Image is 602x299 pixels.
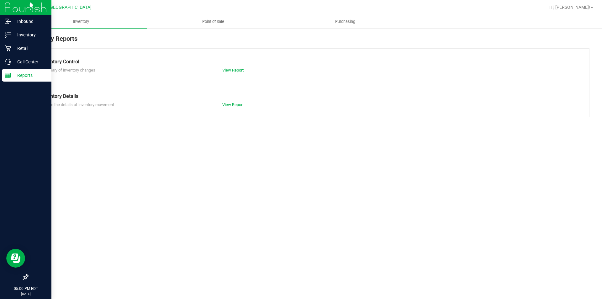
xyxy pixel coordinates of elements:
p: 05:00 PM EDT [3,286,49,291]
span: Summary of inventory changes [40,68,95,72]
p: Call Center [11,58,49,66]
p: Inventory [11,31,49,39]
span: GA2 - [GEOGRAPHIC_DATA] [36,5,92,10]
span: Explore the details of inventory movement [40,102,114,107]
p: Retail [11,45,49,52]
inline-svg: Inbound [5,18,11,24]
inline-svg: Reports [5,72,11,78]
a: View Report [222,68,244,72]
p: Reports [11,72,49,79]
p: Inbound [11,18,49,25]
div: Inventory Reports [28,34,589,48]
a: Purchasing [279,15,411,28]
inline-svg: Inventory [5,32,11,38]
a: View Report [222,102,244,107]
div: Inventory Details [40,93,577,100]
a: Inventory [15,15,147,28]
span: Hi, [PERSON_NAME]! [549,5,590,10]
inline-svg: Call Center [5,59,11,65]
inline-svg: Retail [5,45,11,51]
a: Point of Sale [147,15,279,28]
span: Purchasing [327,19,364,24]
div: Inventory Control [40,58,577,66]
iframe: Resource center [6,249,25,268]
p: [DATE] [3,291,49,296]
span: Point of Sale [194,19,233,24]
span: Inventory [65,19,98,24]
